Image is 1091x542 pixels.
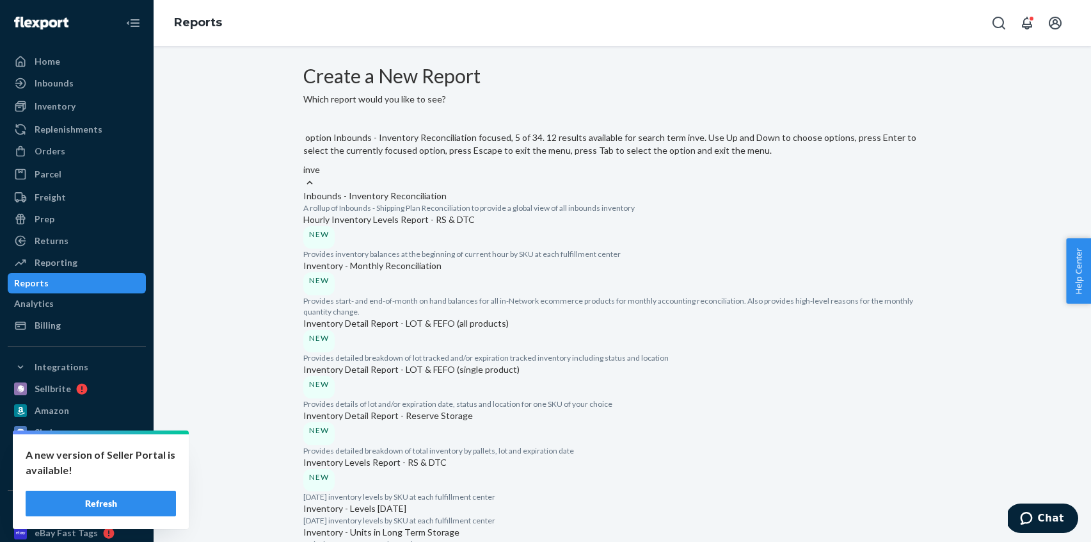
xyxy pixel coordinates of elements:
div: Sellbrite [35,382,71,395]
div: Amazon [35,404,69,417]
a: Analytics [8,293,146,314]
div: Returns [35,234,68,247]
p: A rollup of Inbounds - Shipping Plan Reconciliation to provide a global view of all inbounds inve... [303,202,942,213]
a: Amazon [8,400,146,421]
button: Open notifications [1014,10,1040,36]
button: Open Search Box [986,10,1012,36]
p: Inventory - Levels [DATE] [303,502,942,515]
p: NEW [309,333,329,343]
a: Orders [8,141,146,161]
iframe: Opens a widget where you can chat to one of our agents [1008,504,1078,536]
div: Parcel [35,168,61,181]
div: Home [35,55,60,68]
p: Inventory - Monthly Reconciliation [303,259,942,272]
p: Provides details of lot and/or expiration date, status and location for one SKU of your choice [303,398,942,409]
p: A new version of Seller Portal is available! [26,447,176,478]
div: Reporting [35,256,77,269]
p: Inventory Detail Report - LOT & FEFO (single product) [303,363,942,376]
div: Inbounds [35,77,74,90]
a: Billing [8,315,146,336]
div: eBay Fast Tags [35,527,98,539]
p: NEW [309,379,329,390]
p: Inventory - Units in Long Term Storage [303,526,942,539]
a: Returns [8,231,146,251]
p: Provides start- and end-of-month on hand balances for all in-Network ecommerce products for month... [303,295,942,317]
p: Inventory Detail Report - LOT & FEFO (all products) [303,317,942,330]
a: Sellbrite [8,379,146,399]
p: Provides detailed breakdown of total inventory by pallets, lot and expiration date [303,445,942,456]
div: Billing [35,319,61,332]
div: Integrations [35,361,88,374]
a: Reporting [8,252,146,273]
h2: Create a New Report [303,65,942,86]
p: option Inbounds - Inventory Reconciliation focused, 5 of 34. 12 results available for search term... [303,131,942,157]
div: Reports [14,277,49,290]
p: Provides detailed breakdown of lot tracked and/or expiration tracked inventory including status a... [303,352,942,363]
button: Close Navigation [120,10,146,36]
button: Integrations [8,357,146,377]
a: Inbounds [8,73,146,94]
a: Home [8,51,146,72]
a: Skubana [8,422,146,443]
p: NEW [309,275,329,286]
a: Reports [174,15,222,29]
p: Hourly Inventory Levels Report - RS & DTC [303,213,942,226]
p: NEW [309,472,329,482]
button: Refresh [26,491,176,516]
div: Analytics [14,297,54,310]
p: [DATE] inventory levels by SKU at each fulfillment center [303,491,942,502]
p: [DATE] inventory levels by SKU at each fulfillment center [303,515,942,526]
p: Which report would you like to see? [303,93,942,106]
img: Flexport logo [14,17,68,29]
div: Orders [35,145,65,158]
p: NEW [309,425,329,436]
button: Fast Tags [8,501,146,521]
p: NEW [309,229,329,240]
p: Inbounds - Inventory Reconciliation [303,190,942,202]
a: Freight [8,187,146,208]
a: Reports [8,273,146,293]
div: Prep [35,213,54,226]
a: Inventory [8,96,146,117]
a: Parcel [8,164,146,185]
div: Skubana [35,426,70,439]
input: option Inbounds - Inventory Reconciliation focused, 5 of 34. 12 results available for search term... [303,163,321,176]
a: Replenishments [8,119,146,140]
a: Add Integration [8,470,146,485]
a: Prep [8,209,146,229]
button: Open account menu [1042,10,1068,36]
div: Freight [35,191,66,204]
p: Provides inventory balances at the beginning of current hour by SKU at each fulfillment center [303,249,942,259]
p: Inventory Levels Report - RS & DTC [303,456,942,469]
ol: breadcrumbs [164,4,232,42]
a: Walmart [8,444,146,464]
div: Replenishments [35,123,102,136]
p: Inventory Detail Report - Reserve Storage [303,409,942,422]
div: Inventory [35,100,76,113]
button: Help Center [1066,238,1091,304]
